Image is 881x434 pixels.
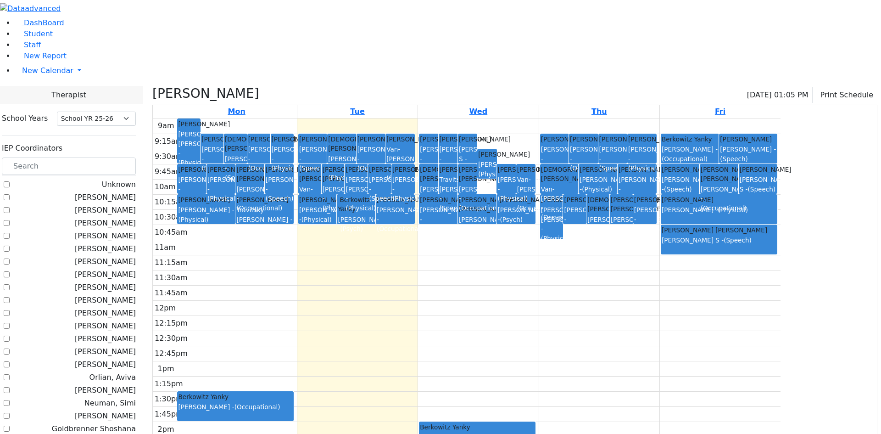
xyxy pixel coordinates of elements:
label: [PERSON_NAME] [75,218,136,229]
label: [PERSON_NAME] [75,346,136,357]
div: [DEMOGRAPHIC_DATA][PERSON_NAME] [541,165,578,184]
div: [PERSON_NAME] - [497,175,515,203]
a: September 10, 2025 [468,105,489,118]
span: (Speech) [369,195,397,202]
span: (Physical) [323,204,353,212]
div: [PERSON_NAME] - [299,205,336,224]
div: [PERSON_NAME] - [201,145,223,173]
span: (Psych) [340,225,363,232]
label: [PERSON_NAME] [75,308,136,319]
div: [PERSON_NAME] S - [662,236,776,245]
div: [PERSON_NAME] [PERSON_NAME] [701,165,738,184]
div: [PERSON_NAME] - [720,145,776,163]
div: [PERSON_NAME] S - [459,215,496,234]
span: (Physical) [478,170,508,178]
div: Van-[PERSON_NAME] - [386,145,413,182]
span: (Physical) [392,195,423,202]
div: [PERSON_NAME] - [328,154,355,182]
span: (Physical) [611,235,641,242]
span: (Occupational) [662,155,708,163]
div: [PERSON_NAME] - [377,205,414,233]
span: (Physical) [346,204,376,212]
div: [PERSON_NAME] [248,135,270,144]
div: [PERSON_NAME] - [580,175,617,194]
div: [PERSON_NAME] - [207,175,234,203]
div: [PERSON_NAME] [440,135,457,144]
div: [PERSON_NAME] - [178,205,234,224]
div: Berkowitz Yanky [420,423,535,432]
div: [PERSON_NAME] [299,195,336,204]
span: (Physical) [178,159,208,166]
input: Search [2,158,136,175]
a: September 8, 2025 [226,105,247,118]
span: (Physical) [628,164,658,172]
div: [PERSON_NAME] - [611,215,632,243]
span: (Speech) [440,204,468,212]
div: [PERSON_NAME] [PERSON_NAME] [236,165,263,184]
div: [PERSON_NAME] - [662,205,776,214]
span: (Speech) [236,225,264,232]
div: [PERSON_NAME] - [541,145,568,173]
label: [PERSON_NAME] [75,243,136,254]
div: 12:30pm [153,333,190,344]
span: (Speech) [201,164,229,172]
div: 1pm [156,363,176,374]
div: [PERSON_NAME] [440,165,457,174]
label: [PERSON_NAME] [75,333,136,344]
div: 10:30am [153,212,190,223]
div: [PERSON_NAME] [570,135,597,144]
span: (Speech) [664,186,692,193]
div: [PERSON_NAME] - [369,175,390,203]
div: [PERSON_NAME] [299,135,326,144]
span: Student [24,29,53,38]
div: [PERSON_NAME] - [634,205,656,233]
span: (Physical) [328,174,358,181]
div: [PERSON_NAME] [720,135,776,144]
div: [PERSON_NAME] [628,135,655,144]
label: [PERSON_NAME] [75,411,136,422]
div: 9am [156,120,176,131]
div: [PERSON_NAME] [541,135,568,144]
div: [PERSON_NAME] [497,165,515,174]
div: [PERSON_NAME] - [225,154,246,182]
div: [PERSON_NAME] - [178,402,293,411]
span: (Occupational) [248,164,294,172]
div: [PERSON_NAME] [478,150,496,159]
div: [PERSON_NAME] - [299,145,326,173]
div: [PERSON_NAME] - [701,185,738,213]
div: [PERSON_NAME] [207,165,234,174]
span: Staff [24,40,41,49]
a: September 9, 2025 [348,105,366,118]
div: 1:45pm [153,409,185,420]
div: [PERSON_NAME] - [587,215,609,243]
span: (Speech) [599,164,627,172]
span: (Physical) [207,195,238,202]
label: [PERSON_NAME] [75,256,136,267]
div: [PERSON_NAME] - [459,185,476,213]
div: [PERSON_NAME] [662,165,699,174]
label: [PERSON_NAME] [75,295,136,306]
span: (Occupational) [459,204,505,212]
span: (Occupational) [420,225,466,232]
div: [PERSON_NAME] [740,165,777,174]
span: (Occupational) [386,174,432,181]
div: 10:45am [153,227,190,238]
div: 9:15am [153,136,184,147]
a: New Calendar [15,62,881,80]
div: [PERSON_NAME] [392,165,414,174]
span: (Speech) [747,186,775,193]
span: (Occupational) [570,164,616,172]
span: (Speech) [724,237,752,244]
div: [PERSON_NAME] [PERSON_NAME] - [346,175,367,213]
span: (Physical) [272,164,302,172]
div: 11am [153,242,178,253]
span: New Calendar [22,66,73,75]
a: Staff [15,40,41,49]
div: [PERSON_NAME] [PERSON_NAME] [611,195,632,214]
div: [PERSON_NAME] [PERSON_NAME] [459,165,476,184]
div: 11:45am [153,287,190,299]
span: (Physical) [541,235,571,242]
div: [PERSON_NAME] [420,135,437,144]
div: [PERSON_NAME] - [236,185,263,213]
span: (Occupational) [377,225,423,232]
